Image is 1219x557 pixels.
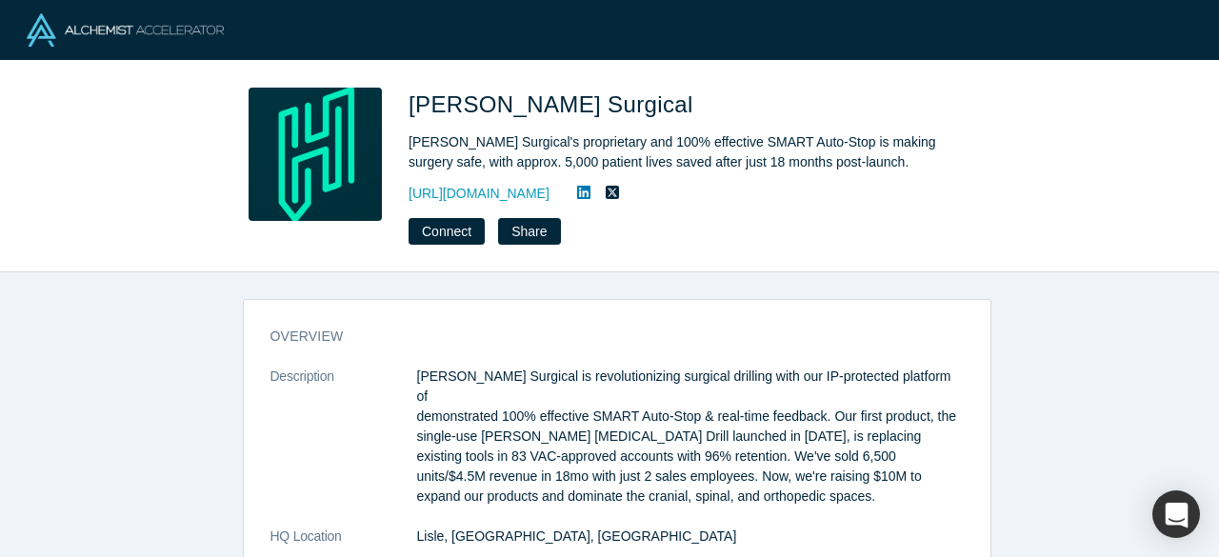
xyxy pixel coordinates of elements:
dt: Description [270,367,417,527]
p: [PERSON_NAME] Surgical is revolutionizing surgical drilling with our IP-protected platform of dem... [417,367,964,507]
a: [URL][DOMAIN_NAME] [409,184,550,204]
button: Connect [409,218,485,245]
span: [PERSON_NAME] Surgical [409,91,700,117]
div: [PERSON_NAME] Surgical's proprietary and 100% effective SMART Auto-Stop is making surgery safe, w... [409,132,942,172]
dd: Lisle, [GEOGRAPHIC_DATA], [GEOGRAPHIC_DATA] [417,527,964,547]
button: Share [498,218,560,245]
img: Alchemist Logo [27,13,224,47]
img: Hubly Surgical's Logo [249,88,382,221]
h3: overview [270,327,937,347]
